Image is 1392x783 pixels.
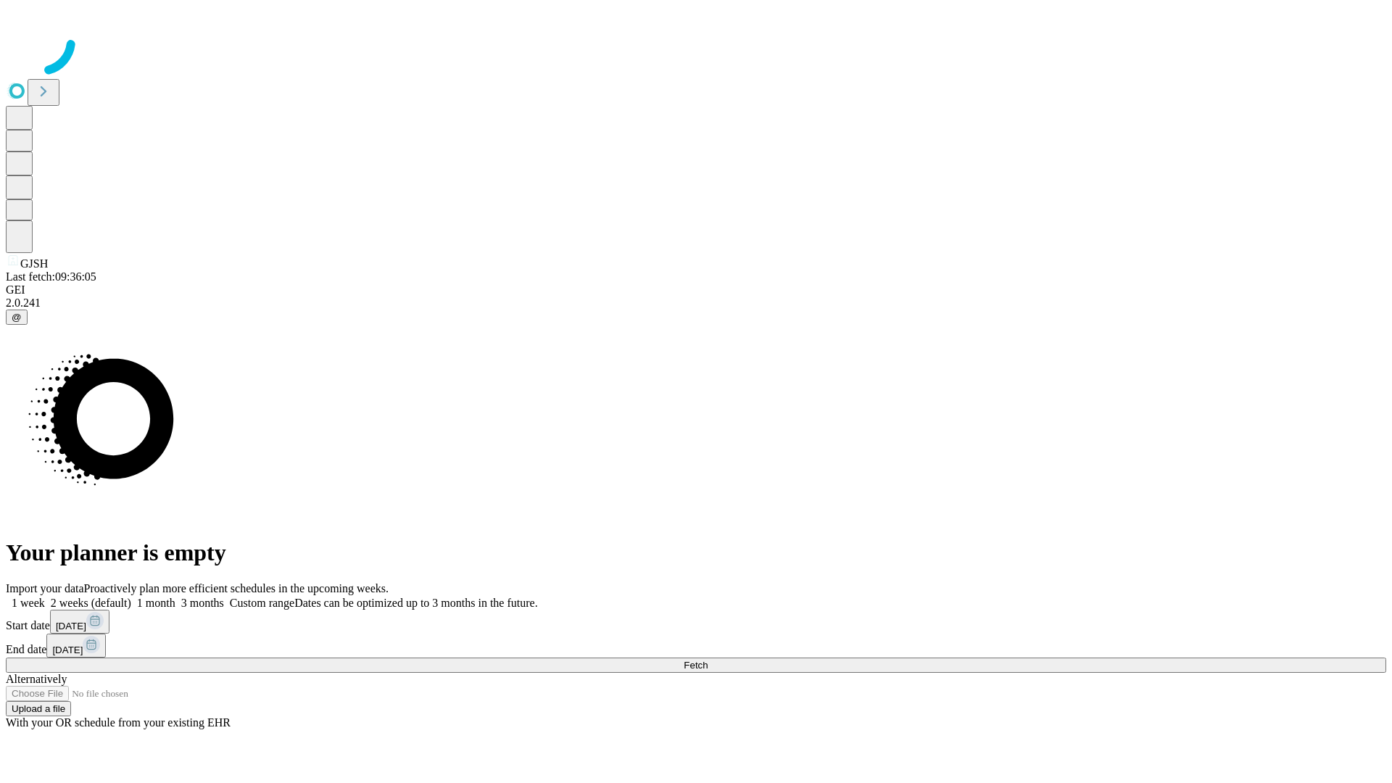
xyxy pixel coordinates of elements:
[6,297,1386,310] div: 2.0.241
[50,610,109,634] button: [DATE]
[12,312,22,323] span: @
[6,701,71,716] button: Upload a file
[6,634,1386,658] div: End date
[52,645,83,655] span: [DATE]
[84,582,389,594] span: Proactively plan more efficient schedules in the upcoming weeks.
[6,673,67,685] span: Alternatively
[230,597,294,609] span: Custom range
[51,597,131,609] span: 2 weeks (default)
[6,270,96,283] span: Last fetch: 09:36:05
[6,716,231,729] span: With your OR schedule from your existing EHR
[6,283,1386,297] div: GEI
[137,597,175,609] span: 1 month
[46,634,106,658] button: [DATE]
[181,597,224,609] span: 3 months
[56,621,86,631] span: [DATE]
[6,658,1386,673] button: Fetch
[6,610,1386,634] div: Start date
[20,257,48,270] span: GJSH
[294,597,537,609] span: Dates can be optimized up to 3 months in the future.
[6,539,1386,566] h1: Your planner is empty
[6,582,84,594] span: Import your data
[12,597,45,609] span: 1 week
[6,310,28,325] button: @
[684,660,708,671] span: Fetch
